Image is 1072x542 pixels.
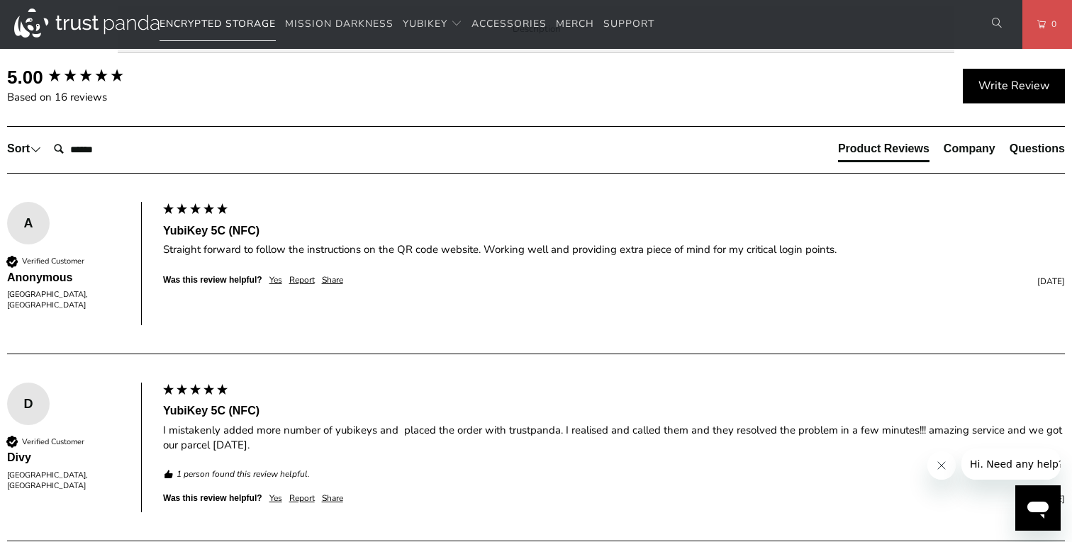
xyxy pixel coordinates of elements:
div: Product Reviews [838,141,929,157]
span: Encrypted Storage [160,17,276,30]
div: Anonymous [7,270,127,286]
div: Report [289,274,315,286]
div: D [7,393,50,414]
em: 1 person found this review helpful. [177,468,310,480]
div: Report [289,492,315,504]
a: Support [603,8,654,41]
div: I mistakenly added more number of yubikeys and placed the order with trustpanda. I realised and c... [163,423,1065,453]
div: 5 star rating [162,383,229,400]
nav: Translation missing: en.navigation.header.main_nav [160,8,654,41]
div: Divy [7,450,127,465]
div: YubiKey 5C (NFC) [163,223,1065,239]
div: [DATE] [350,493,1065,505]
div: YubiKey 5C (NFC) [163,403,1065,419]
img: Trust Panda Australia [14,9,160,38]
div: Share [322,492,343,504]
div: Share [322,274,343,286]
div: Verified Customer [22,436,84,447]
div: Overall product rating out of 5: 5.00 [7,64,156,90]
div: Verified Customer [22,256,84,266]
span: Mission Darkness [285,17,393,30]
div: Yes [269,274,282,286]
div: Was this review helpful? [163,492,262,504]
div: [DATE] [350,276,1065,288]
input: Search [48,135,162,164]
div: Company [944,141,995,157]
div: Reviews Tabs [838,141,1065,169]
div: Sort [7,141,41,157]
div: 5 star rating [162,202,229,219]
div: 5.00 [7,64,43,90]
div: Straight forward to follow the instructions on the QR code website. Working well and providing ex... [163,242,1065,257]
div: Questions [1010,141,1065,157]
span: Hi. Need any help? [9,10,102,21]
iframe: Button to launch messaging window [1015,485,1061,531]
div: [GEOGRAPHIC_DATA], [GEOGRAPHIC_DATA] [7,289,127,311]
iframe: Message from company [961,448,1061,480]
div: A [7,213,50,234]
a: Accessories [471,8,547,41]
div: Write Review [963,69,1065,104]
span: Accessories [471,17,547,30]
iframe: Close message [927,451,956,480]
span: Merch [556,17,594,30]
span: YubiKey [403,17,447,30]
div: Based on 16 reviews [7,90,156,105]
div: [GEOGRAPHIC_DATA], [GEOGRAPHIC_DATA] [7,470,127,492]
div: 5.00 star rating [47,67,125,86]
div: Yes [269,492,282,504]
a: Merch [556,8,594,41]
summary: YubiKey [403,8,462,41]
a: Encrypted Storage [160,8,276,41]
span: 0 [1046,16,1057,32]
a: Mission Darkness [285,8,393,41]
span: Support [603,17,654,30]
div: Was this review helpful? [163,274,262,286]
